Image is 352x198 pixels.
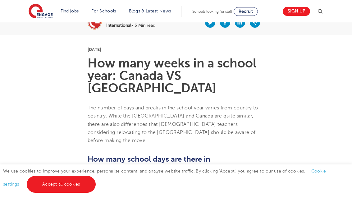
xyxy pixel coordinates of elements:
h1: How many weeks in a school year: Canada VS [GEOGRAPHIC_DATA] [88,57,265,94]
a: Accept all cookies [27,176,96,193]
span: The number of days and breaks in the school year varies from country to country. While the [GEOGR... [88,105,258,143]
a: Blogs & Latest News [129,9,171,13]
a: Recruit [234,7,258,16]
p: • 3 Min read [106,23,155,28]
a: For Schools [91,9,116,13]
a: Find jobs [61,9,79,13]
h2: How many school days are there in [GEOGRAPHIC_DATA] vs the [GEOGRAPHIC_DATA]? [88,154,265,186]
img: Engage Education [29,4,53,19]
b: International [106,23,131,28]
a: Sign up [283,7,310,16]
p: [DATE] [88,47,265,52]
span: Recruit [239,9,253,14]
span: Schools looking for staff [192,9,232,14]
span: We use cookies to improve your experience, personalise content, and analyse website traffic. By c... [3,169,326,186]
